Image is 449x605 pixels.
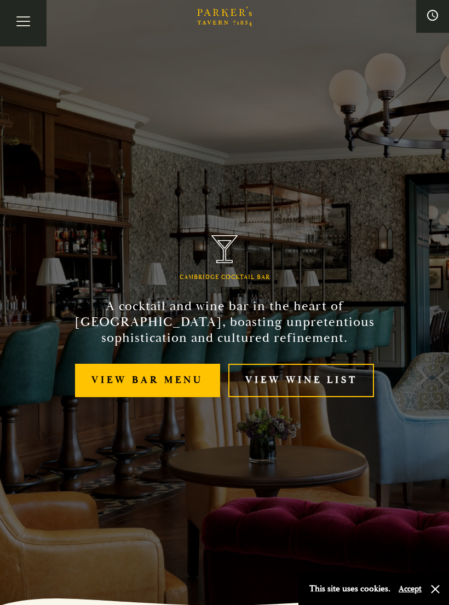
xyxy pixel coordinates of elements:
[211,235,238,263] img: Parker's Tavern Brasserie Cambridge
[62,299,387,346] h2: A cocktail and wine bar in the heart of [GEOGRAPHIC_DATA], boasting unpretentious sophistication ...
[75,364,220,397] a: View bar menu
[430,584,441,595] button: Close and accept
[399,584,422,594] button: Accept
[309,581,390,597] p: This site uses cookies.
[228,364,374,397] a: View Wine List
[180,274,270,281] h1: Cambridge Cocktail Bar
